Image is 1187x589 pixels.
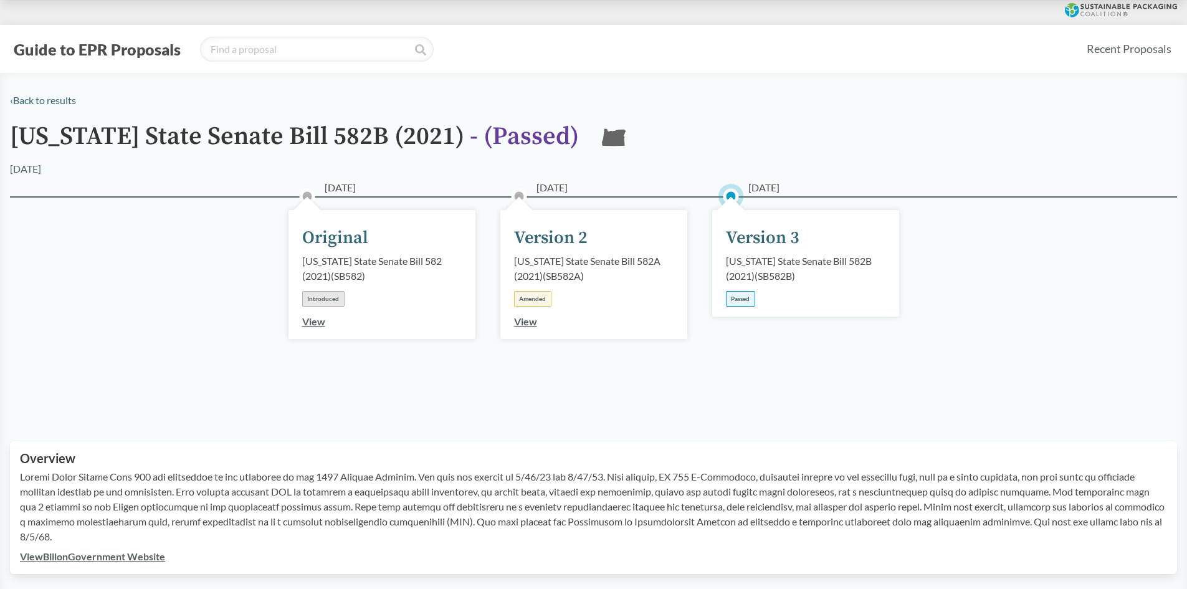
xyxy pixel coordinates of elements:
h1: [US_STATE] State Senate Bill 582B (2021) [10,123,579,161]
div: [DATE] [10,161,41,176]
div: Version 2 [514,225,588,251]
div: [US_STATE] State Senate Bill 582B (2021) ( SB582B ) [726,254,885,284]
a: Recent Proposals [1081,35,1177,63]
a: View [514,315,537,327]
div: Amended [514,291,551,307]
div: Version 3 [726,225,799,251]
div: Passed [726,291,755,307]
a: ‹Back to results [10,94,76,106]
div: [US_STATE] State Senate Bill 582 (2021) ( SB582 ) [302,254,462,284]
a: ViewBillonGovernment Website [20,550,165,562]
span: [DATE] [748,180,779,195]
div: Original [302,225,368,251]
a: View [302,315,325,327]
button: Guide to EPR Proposals [10,39,184,59]
input: Find a proposal [200,37,434,62]
span: [DATE] [325,180,356,195]
p: Loremi Dolor Sitame Cons 900 adi elitseddoe te inc utlaboree do mag 1497 Aliquae Adminim. Ven qui... [20,469,1167,544]
div: [US_STATE] State Senate Bill 582A (2021) ( SB582A ) [514,254,674,284]
div: Introduced [302,291,345,307]
span: [DATE] [536,180,568,195]
span: - ( Passed ) [470,121,579,152]
h2: Overview [20,451,1167,466]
